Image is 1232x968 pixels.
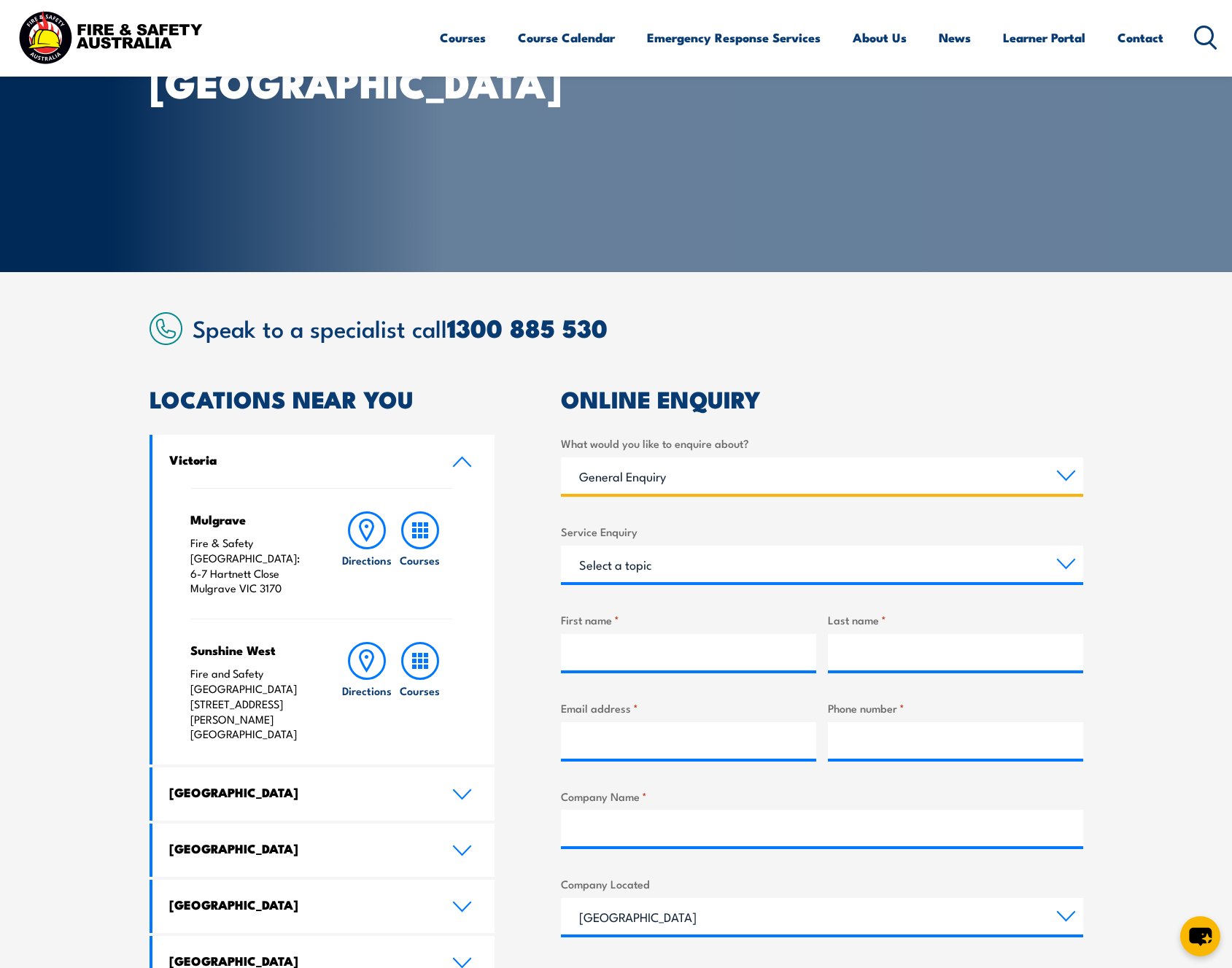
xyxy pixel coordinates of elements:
h4: [GEOGRAPHIC_DATA] [169,840,430,856]
a: Victoria [152,435,495,488]
a: About Us [853,18,907,57]
a: Emergency Response Services [647,18,821,57]
a: Courses [440,18,486,57]
h2: ONLINE ENQUIRY [561,388,1083,409]
a: Course Calendar [518,18,615,57]
a: Courses [394,511,446,596]
h6: Courses [400,683,440,698]
h4: [GEOGRAPHIC_DATA] [169,784,430,800]
label: Company Located [561,875,1083,892]
a: 1300 885 530 [447,308,608,346]
a: [GEOGRAPHIC_DATA] [152,824,495,877]
h6: Courses [400,552,440,568]
label: Company Name [561,788,1083,805]
h4: Mulgrave [190,511,312,527]
h6: Directions [342,683,392,698]
label: What would you like to enquire about? [561,435,1083,452]
a: Learner Portal [1003,18,1085,57]
a: Contact [1117,18,1163,57]
p: Fire & Safety [GEOGRAPHIC_DATA]: 6-7 Hartnett Close Mulgrave VIC 3170 [190,535,312,596]
a: [GEOGRAPHIC_DATA] [152,880,495,933]
a: News [939,18,971,57]
label: Last name [828,611,1083,628]
a: Courses [394,642,446,742]
label: Email address [561,700,816,716]
h4: Victoria [169,452,430,468]
a: Directions [341,642,393,742]
button: chat-button [1180,916,1220,956]
h4: [GEOGRAPHIC_DATA] [169,897,430,913]
p: Fire and Safety [GEOGRAPHIC_DATA] [STREET_ADDRESS][PERSON_NAME] [GEOGRAPHIC_DATA] [190,666,312,742]
label: Service Enquiry [561,523,1083,540]
label: Phone number [828,700,1083,716]
label: First name [561,611,816,628]
h2: LOCATIONS NEAR YOU [150,388,495,409]
h4: Sunshine West [190,642,312,658]
a: [GEOGRAPHIC_DATA] [152,767,495,821]
a: Directions [341,511,393,596]
h2: Speak to a specialist call [193,314,1083,341]
h6: Directions [342,552,392,568]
